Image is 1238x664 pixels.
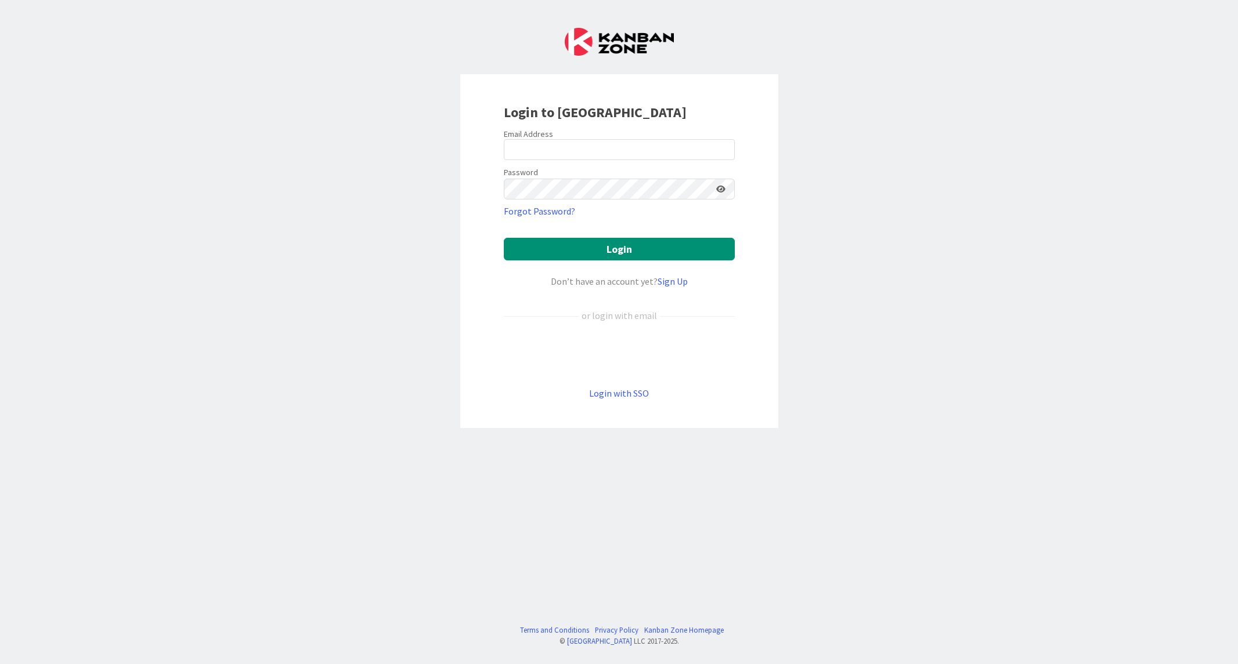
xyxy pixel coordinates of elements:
[504,103,687,121] b: Login to [GEOGRAPHIC_DATA]
[644,625,724,636] a: Kanban Zone Homepage
[595,625,638,636] a: Privacy Policy
[579,309,660,322] div: or login with email
[504,166,538,179] label: Password
[658,275,688,287] a: Sign Up
[565,28,674,56] img: Kanban Zone
[504,274,735,288] div: Don’t have an account yet?
[504,204,575,218] a: Forgot Password?
[520,625,589,636] a: Terms and Conditions
[504,129,553,139] label: Email Address
[567,636,632,645] a: [GEOGRAPHIC_DATA]
[514,636,724,647] div: © LLC 2017- 2025 .
[498,342,741,367] iframe: Kirjaudu Google-tilillä -painike
[589,387,649,399] a: Login with SSO
[504,238,735,260] button: Login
